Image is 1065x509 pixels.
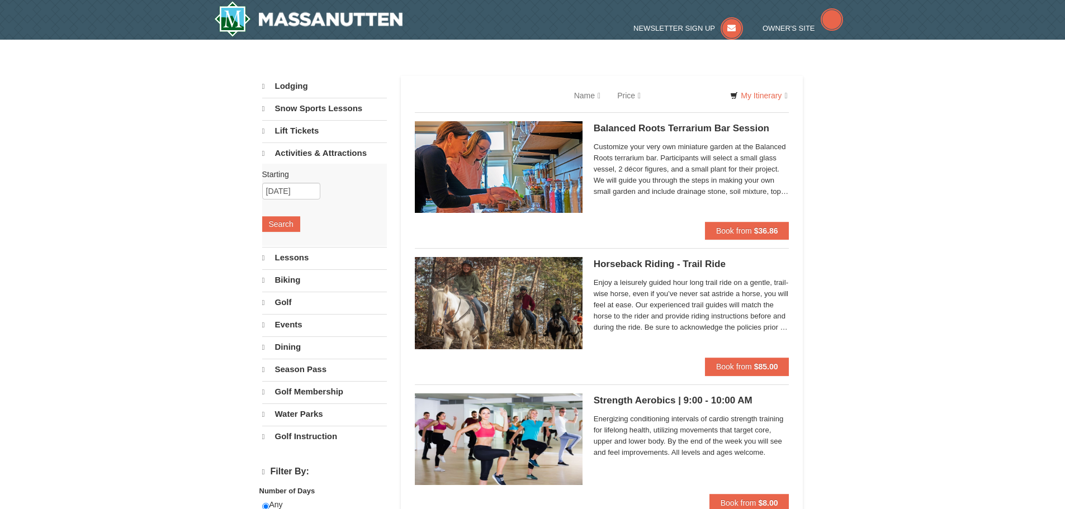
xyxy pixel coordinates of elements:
[609,84,649,107] a: Price
[566,84,609,107] a: Name
[594,395,789,406] h5: Strength Aerobics | 9:00 - 10:00 AM
[262,142,387,164] a: Activities & Attractions
[259,487,315,495] strong: Number of Days
[262,120,387,141] a: Lift Tickets
[721,498,756,507] span: Book from
[262,426,387,447] a: Golf Instruction
[754,226,778,235] strong: $36.86
[763,24,815,32] span: Owner's Site
[758,498,778,507] strong: $8.00
[214,1,403,37] img: Massanutten Resort Logo
[716,362,752,371] span: Book from
[262,359,387,380] a: Season Pass
[723,87,794,104] a: My Itinerary
[633,24,743,32] a: Newsletter Sign Up
[262,467,387,477] h4: Filter By:
[594,277,789,333] span: Enjoy a leisurely guided hour long trail ride on a gentle, trail-wise horse, even if you’ve never...
[763,24,843,32] a: Owner's Site
[262,269,387,291] a: Biking
[705,358,789,375] button: Book from $85.00
[415,393,583,485] img: 6619873-743-43c5cba0.jpeg
[262,314,387,335] a: Events
[262,381,387,402] a: Golf Membership
[754,362,778,371] strong: $85.00
[262,216,300,232] button: Search
[262,403,387,425] a: Water Parks
[262,292,387,313] a: Golf
[594,123,789,134] h5: Balanced Roots Terrarium Bar Session
[716,226,752,235] span: Book from
[415,257,583,349] img: 21584748-79-4e8ac5ed.jpg
[262,76,387,97] a: Lodging
[594,259,789,270] h5: Horseback Riding - Trail Ride
[633,24,715,32] span: Newsletter Sign Up
[705,222,789,240] button: Book from $36.86
[262,247,387,268] a: Lessons
[262,336,387,358] a: Dining
[214,1,403,37] a: Massanutten Resort
[594,141,789,197] span: Customize your very own miniature garden at the Balanced Roots terrarium bar. Participants will s...
[415,121,583,213] img: 18871151-30-393e4332.jpg
[262,169,378,180] label: Starting
[594,413,789,458] span: Energizing conditioning intervals of cardio strength training for lifelong health, utilizing move...
[262,98,387,119] a: Snow Sports Lessons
